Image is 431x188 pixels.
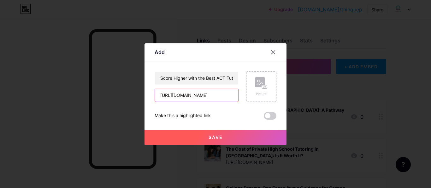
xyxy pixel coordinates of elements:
[209,135,223,140] span: Save
[155,112,211,120] div: Make this a highlighted link
[255,91,268,96] div: Picture
[155,48,165,56] div: Add
[145,130,286,145] button: Save
[155,72,238,85] input: Title
[155,89,238,102] input: URL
